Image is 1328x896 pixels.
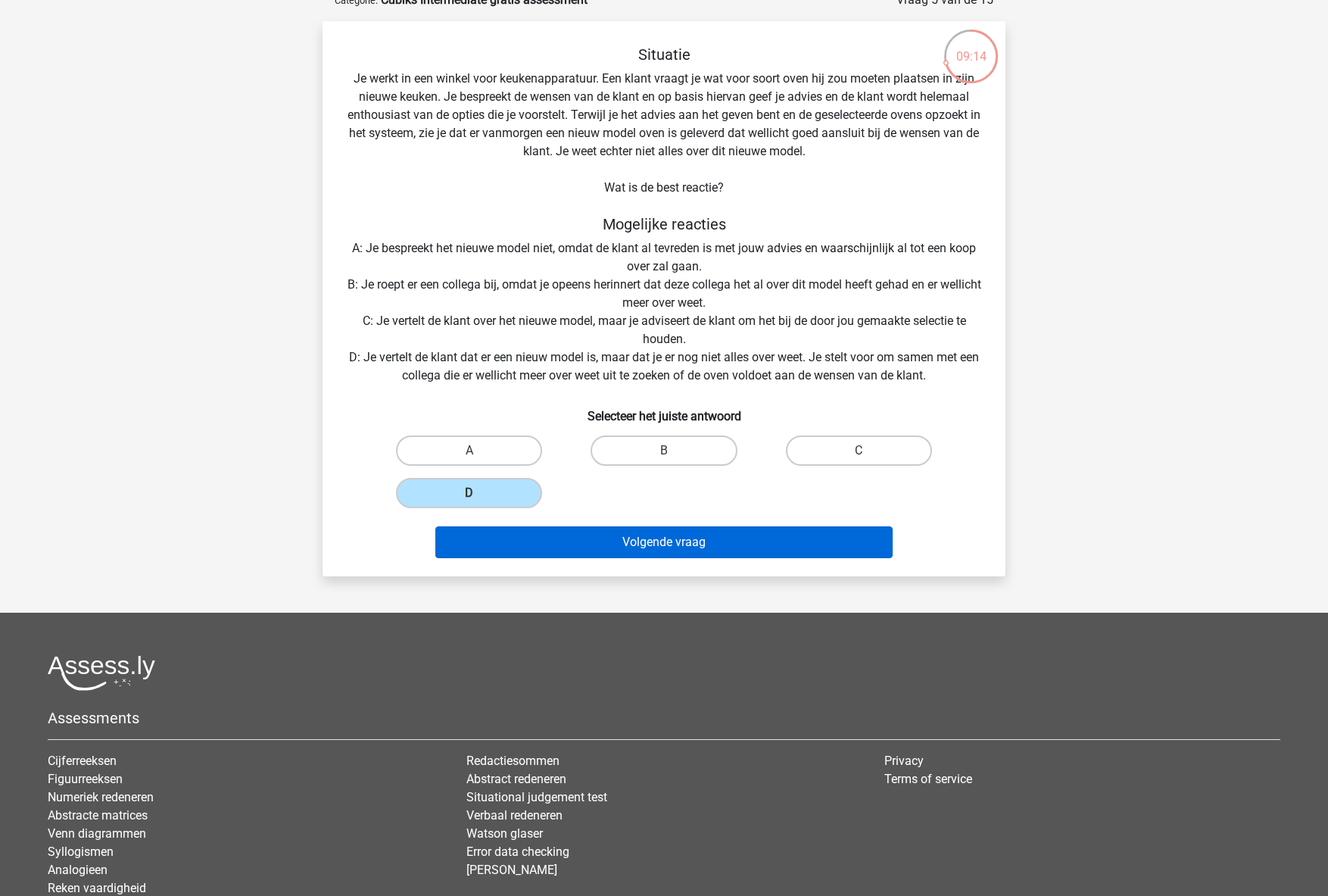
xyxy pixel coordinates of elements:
a: Numeriek redeneren [48,790,154,804]
label: D [396,478,542,508]
a: Verbaal redeneren [466,808,563,823]
a: Abstracte matrices [48,808,148,823]
a: Redactiesommen [466,754,560,768]
a: Venn diagrammen [48,826,146,841]
label: A [396,436,542,466]
h5: Situatie [347,45,981,64]
a: Reken vaardigheid [48,881,146,895]
a: Situational judgement test [466,790,607,804]
a: Error data checking [466,844,569,859]
a: Cijferreeksen [48,754,117,768]
div: Je werkt in een winkel voor keukenapparatuur. Een klant vraagt je wat voor soort oven hij zou moe... [329,45,999,564]
a: Figuurreeksen [48,772,123,786]
h6: Selecteer het juiste antwoord [347,397,981,423]
a: Privacy [884,754,924,768]
img: Assessly logo [48,655,155,691]
a: Abstract redeneren [466,772,566,786]
a: [PERSON_NAME] [466,863,557,877]
button: Volgende vraag [435,526,893,558]
h5: Mogelijke reacties [347,215,981,233]
label: C [786,436,932,466]
div: 09:14 [943,28,999,66]
a: Analogieen [48,863,108,877]
h5: Assessments [48,709,1280,727]
a: Syllogismen [48,844,114,859]
a: Watson glaser [466,826,543,841]
a: Terms of service [884,772,972,786]
label: B [591,436,737,466]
